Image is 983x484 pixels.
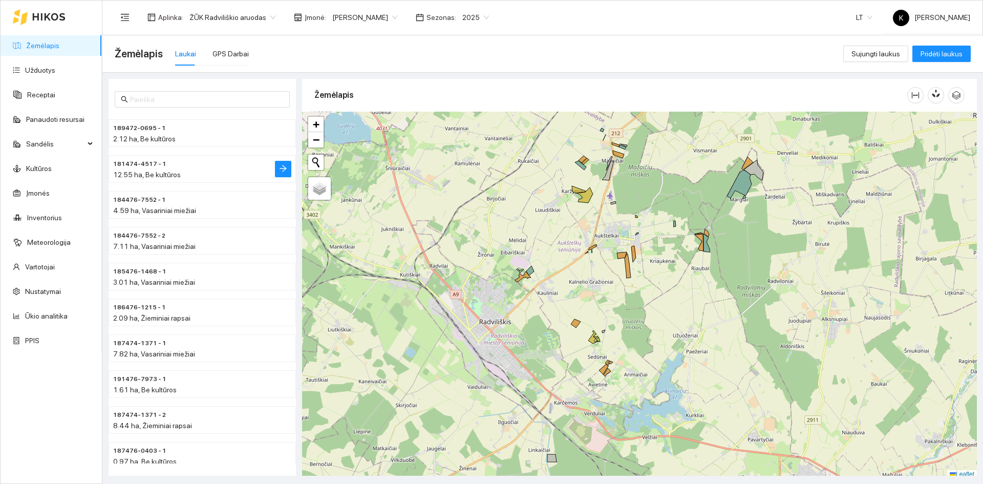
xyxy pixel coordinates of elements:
span: 187474-1371 - 1 [113,339,166,348]
span: 2025 [462,10,489,25]
span: 186476-1215 - 1 [113,303,166,312]
button: Pridėti laukus [912,46,971,62]
a: Žemėlapis [26,41,59,50]
span: ŽŪK Radviliškio aruodas [189,10,275,25]
span: + [313,118,319,131]
div: GPS Darbai [212,48,249,59]
span: arrow-right [279,164,287,174]
a: Nustatymai [25,287,61,296]
span: calendar [416,13,424,22]
span: 184476-7552 - 2 [113,231,165,241]
span: [PERSON_NAME] [893,13,970,22]
a: Leaflet [950,471,974,478]
span: Sujungti laukus [851,48,900,59]
span: column-width [908,91,923,99]
span: 185476-1468 - 1 [113,267,166,277]
a: Receptai [27,91,55,99]
span: 3.01 ha, Vasariniai miežiai [113,278,195,286]
span: Jonas Ruškys [332,10,397,25]
span: 191476-7973 - 1 [113,374,166,384]
span: Sezonas : [426,12,456,23]
button: Sujungti laukus [843,46,908,62]
span: 1.61 ha, Be kultūros [113,386,177,394]
a: PPIS [25,336,39,345]
span: 4.59 ha, Vasariniai miežiai [113,206,196,215]
button: Initiate a new search [308,155,324,170]
span: layout [147,13,156,22]
div: Žemėlapis [314,80,907,110]
div: Laukai [175,48,196,59]
button: column-width [907,87,924,103]
a: Zoom in [308,117,324,132]
span: Žemėlapis [115,46,163,62]
span: 187474-1371 - 2 [113,410,166,420]
a: Layers [308,177,331,200]
span: menu-fold [120,13,130,22]
a: Pridėti laukus [912,50,971,58]
a: Kultūros [26,164,52,173]
span: 8.44 ha, Žieminiai rapsai [113,422,192,430]
span: 2.09 ha, Žieminiai rapsai [113,314,190,322]
span: 7.11 ha, Vasariniai miežiai [113,242,196,250]
input: Paieška [130,94,284,105]
span: Įmonė : [305,12,326,23]
span: Pridėti laukus [921,48,963,59]
span: 7.82 ha, Vasariniai miežiai [113,350,195,358]
a: Inventorius [27,214,62,222]
span: 12.55 ha, Be kultūros [113,171,181,179]
a: Vartotojai [25,263,55,271]
button: arrow-right [275,161,291,177]
a: Sujungti laukus [843,50,908,58]
a: Panaudoti resursai [26,115,84,123]
a: Užduotys [25,66,55,74]
a: Ūkio analitika [25,312,68,320]
span: − [313,133,319,146]
a: Įmonės [26,189,50,197]
span: shop [294,13,302,22]
span: Aplinka : [158,12,183,23]
span: search [121,96,128,103]
a: Meteorologija [27,238,71,246]
span: LT [856,10,872,25]
span: Sandėlis [26,134,84,154]
span: 187476-0403 - 1 [113,446,166,456]
span: K [899,10,903,26]
span: 189472-0695 - 1 [113,123,166,133]
span: 2.12 ha, Be kultūros [113,135,176,143]
span: 0.97 ha, Be kultūros [113,457,177,466]
span: 181474-4517 - 1 [113,159,166,169]
span: 184476-7552 - 1 [113,195,166,205]
a: Zoom out [308,132,324,148]
button: menu-fold [115,7,135,28]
